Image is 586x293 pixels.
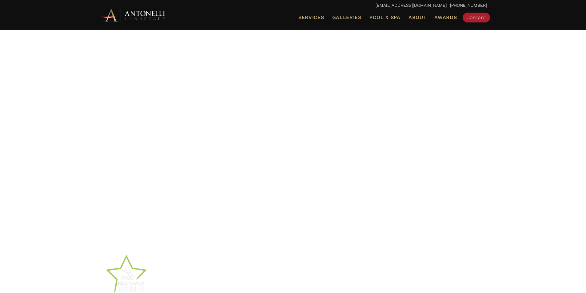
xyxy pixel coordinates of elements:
[99,7,167,24] img: Antonelli Horizontal Logo
[432,14,459,22] a: Awards
[409,15,427,20] span: About
[369,14,401,20] span: Pool & Spa
[99,2,487,10] p: | [PHONE_NUMBER]
[296,14,327,22] a: Services
[332,14,361,20] span: Galleries
[463,13,490,22] a: Contact
[367,14,403,22] a: Pool & Spa
[330,14,364,22] a: Galleries
[434,14,457,20] span: Awards
[466,14,486,20] span: Contact
[406,14,429,22] a: About
[376,3,447,8] a: [EMAIL_ADDRESS][DOMAIN_NAME]
[298,15,324,20] span: Services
